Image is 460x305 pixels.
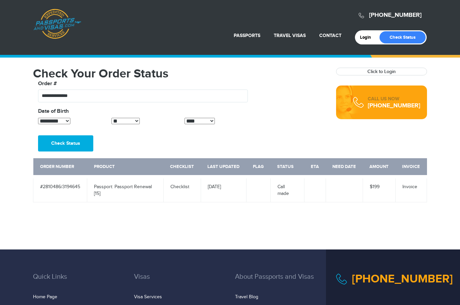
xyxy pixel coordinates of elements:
a: Passports [234,33,260,38]
th: Order Number [33,158,87,177]
h1: Check Your Order Status [33,68,326,80]
th: Need Date [326,158,363,177]
td: Call made [270,177,304,202]
a: Travel Blog [235,294,258,300]
th: Amount [363,158,395,177]
button: Check Status [38,135,93,151]
th: Checklist [163,158,201,177]
th: Status [270,158,304,177]
h3: Visas [134,273,225,291]
a: Travel Visas [274,33,306,38]
a: Check Status [380,31,426,43]
a: Invoice [402,184,417,190]
td: #2810486/3194645 [33,177,87,202]
a: Passports & [DOMAIN_NAME] [33,9,81,39]
td: Passport: Passport Renewal [15] [87,177,164,202]
a: Login [360,35,376,40]
th: Product [87,158,164,177]
label: Date of Birth [38,107,69,115]
th: Last Updated [201,158,246,177]
th: Flag [246,158,270,177]
a: [PHONE_NUMBER] [352,272,453,286]
a: Home Page [33,294,57,300]
a: Checklist [170,184,189,190]
a: Visa Services [134,294,162,300]
th: Invoice [395,158,427,177]
td: $199 [363,177,395,202]
h3: Quick Links [33,273,124,291]
a: Contact [319,33,341,38]
a: Click to Login [367,69,396,74]
th: ETA [304,158,326,177]
div: CALL US NOW [368,96,420,102]
label: Order # [38,80,57,88]
td: [DATE] [201,177,246,202]
a: [PHONE_NUMBER] [368,102,420,109]
a: [PHONE_NUMBER] [369,11,422,19]
h3: About Passports and Visas [235,273,326,291]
